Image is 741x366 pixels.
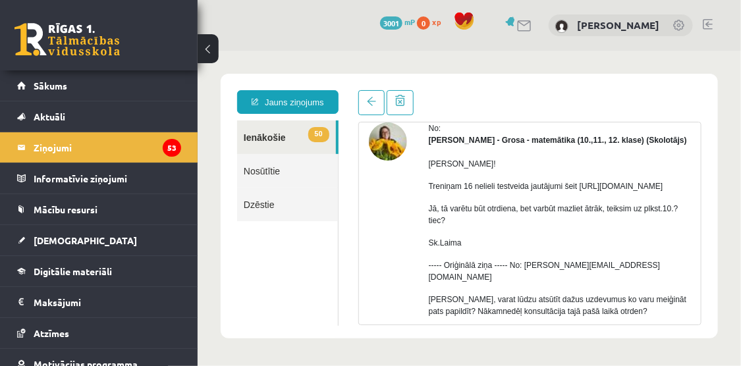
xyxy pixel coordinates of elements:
[231,85,489,94] strong: [PERSON_NAME] - Grosa - matemātika (10.,11., 12. klase) (Skolotājs)
[231,152,493,176] p: Jā, tā varētu būt otrdiena, bet varbūt mazliet ātrāk, teiksim uz plkst.10.? tiec?
[231,107,493,119] p: [PERSON_NAME]!
[171,72,209,110] img: Laima Tukāne - Grosa - matemātika (10.,11., 12. klase)
[34,132,181,163] legend: Ziņojumi
[432,16,441,27] span: xp
[34,265,112,277] span: Digitālie materiāli
[17,194,181,224] a: Mācību resursi
[40,39,141,63] a: Jauns ziņojums
[417,16,430,30] span: 0
[231,186,493,198] p: Sk.Laima
[34,327,69,339] span: Atzīmes
[17,70,181,101] a: Sākums
[34,203,97,215] span: Mācību resursi
[231,72,493,84] div: No:
[17,318,181,348] a: Atzīmes
[417,16,447,27] a: 0 xp
[34,80,67,91] span: Sākums
[380,16,415,27] a: 3001 mP
[231,130,493,142] p: Treniņam 16 nelieli testveida jautājumi šeit [URL][DOMAIN_NAME]
[17,256,181,286] a: Digitālie materiāli
[34,234,137,246] span: [DEMOGRAPHIC_DATA]
[380,16,402,30] span: 3001
[17,101,181,132] a: Aktuāli
[34,287,181,317] legend: Maksājumi
[40,70,138,103] a: 50Ienākošie
[231,209,493,232] p: ----- Oriģinālā ziņa ----- No: [PERSON_NAME][EMAIL_ADDRESS][DOMAIN_NAME]
[163,139,181,157] i: 53
[14,23,120,56] a: Rīgas 1. Tālmācības vidusskola
[555,20,568,33] img: Ārons Roderts
[40,137,140,170] a: Dzēstie
[577,18,659,32] a: [PERSON_NAME]
[17,132,181,163] a: Ziņojumi53
[111,76,132,91] span: 50
[17,163,181,194] a: Informatīvie ziņojumi
[231,243,493,267] p: [PERSON_NAME], varat lūdzu atsūtīt dažus uzdevumus ko varu meiģināt pats papildīt? Nākamnedēļ kon...
[404,16,415,27] span: mP
[17,287,181,317] a: Maksājumi
[34,163,181,194] legend: Informatīvie ziņojumi
[34,111,65,122] span: Aktuāli
[17,225,181,255] a: [DEMOGRAPHIC_DATA]
[40,103,140,137] a: Nosūtītie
